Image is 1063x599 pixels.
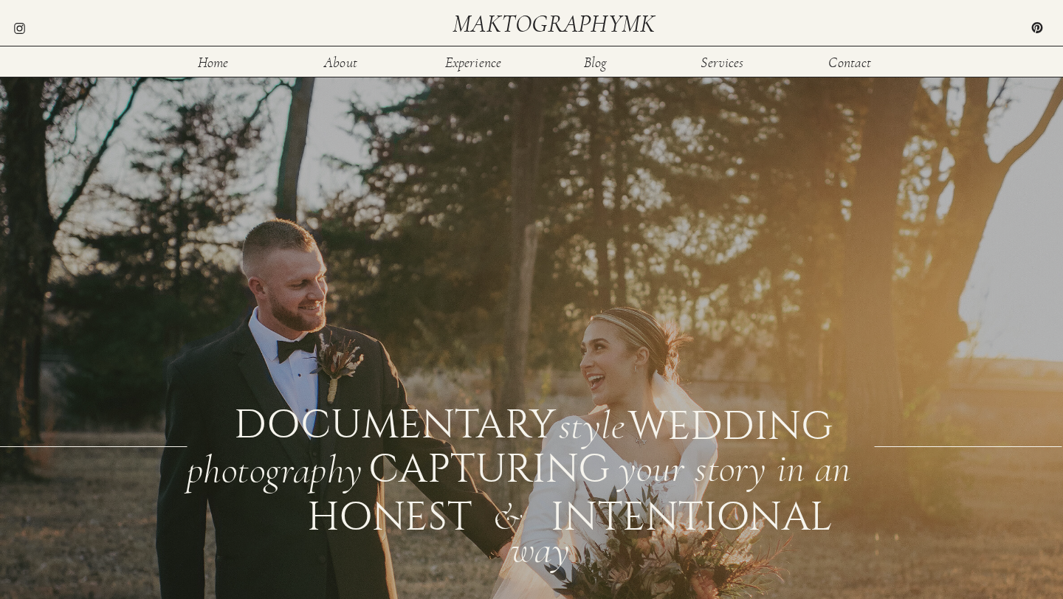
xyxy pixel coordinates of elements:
[368,449,542,482] div: CAPTURING
[187,451,365,485] div: photography
[492,497,537,531] div: &
[571,55,619,68] a: Blog
[234,405,551,440] div: documentary
[189,55,237,68] a: Home
[453,12,661,36] a: maktographymk
[559,406,624,438] div: style
[551,497,658,530] div: intentional
[510,530,583,564] div: way
[698,55,746,68] a: Services
[307,497,414,530] div: honest
[444,55,503,68] a: Experience
[628,406,830,438] div: WEDDING
[619,449,872,482] div: your story in an
[317,55,365,68] a: About
[826,55,874,68] a: Contact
